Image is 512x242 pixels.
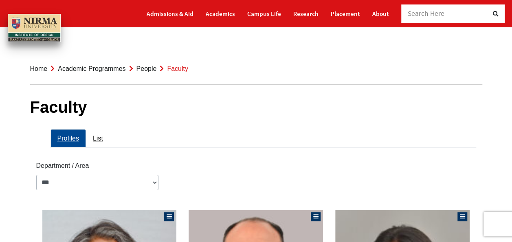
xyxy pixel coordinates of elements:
label: Department / Area [36,160,89,171]
a: Placement [331,7,360,21]
a: People [136,65,156,72]
nav: breadcrumb [30,53,482,85]
a: Academic Programmes [58,65,125,72]
span: Search Here [408,9,445,18]
a: Profiles [51,129,86,147]
a: Academics [206,7,235,21]
h1: Faculty [30,97,482,117]
a: Home [30,65,48,72]
a: List [86,129,110,147]
span: Faculty [167,65,188,72]
a: Admissions & Aid [147,7,193,21]
a: Campus Life [247,7,281,21]
a: Research [293,7,319,21]
img: main_logo [8,14,61,42]
a: About [372,7,389,21]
